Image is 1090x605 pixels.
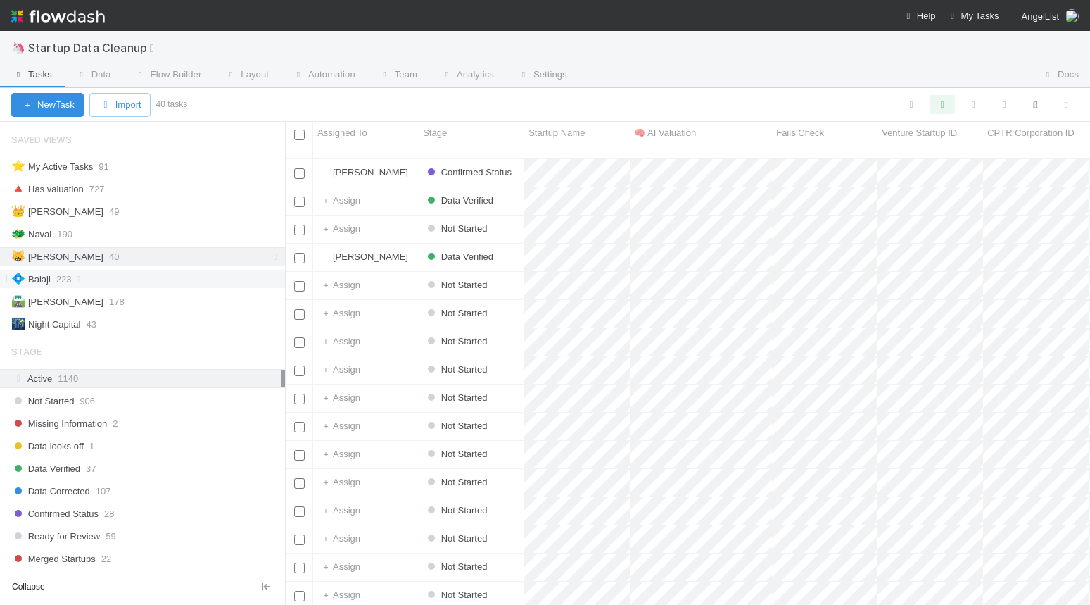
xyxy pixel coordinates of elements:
span: Confirmed Status [424,167,512,177]
span: Saved Views [11,125,72,154]
span: 22 [101,550,111,568]
input: Toggle Row Selected [294,281,305,292]
img: avatar_c3a0099a-786e-4408-a13b-262db10dcd3b.png [319,251,331,262]
span: Not Started [424,280,487,290]
div: Not Started [424,447,487,461]
span: Not Started [424,590,487,600]
span: Assign [319,588,360,602]
input: Toggle Row Selected [294,366,305,376]
input: Toggle Row Selected [294,506,305,517]
span: 190 [57,225,87,243]
input: Toggle Row Selected [294,394,305,404]
div: Not Started [424,419,487,433]
a: Team [367,65,429,87]
div: [PERSON_NAME] [319,166,408,180]
span: Fails Check [776,126,824,140]
span: 🔺 [11,182,25,194]
span: Not Started [424,336,487,347]
div: Naval [11,225,51,243]
span: Data Verified [11,460,80,478]
span: Assign [319,391,360,405]
span: Assigned To [317,126,367,140]
span: Not Started [424,533,487,544]
img: logo-inverted-e16ddd16eac7371096b0.svg [11,4,105,28]
span: Assign [319,532,360,546]
a: Automation [280,65,367,87]
div: Assign [319,560,360,574]
span: Assign [319,363,360,377]
img: avatar_01e2500d-3195-4c29-b276-1cde86660094.png [319,166,331,177]
div: Not Started [424,504,487,518]
div: [PERSON_NAME] [11,203,103,220]
span: 🧠 AI Valuation [634,126,696,140]
input: Toggle Row Selected [294,535,305,545]
small: 40 tasks [156,98,188,111]
span: 223 [56,270,86,288]
span: Data looks off [11,437,84,455]
span: Startup Data Cleanup [28,41,167,55]
div: Assign [319,222,360,236]
span: Not Started [424,449,487,459]
div: Data Verified [424,194,493,208]
span: 1 [89,437,94,455]
span: 🛣️ [11,295,25,307]
a: Flow Builder [122,65,213,87]
div: Not Started [424,363,487,377]
a: Docs [1029,65,1090,87]
a: Settings [505,65,578,87]
span: Startup Name [528,126,585,140]
div: Assign [319,504,360,518]
span: Venture Startup ID [882,126,957,140]
div: Not Started [424,278,487,292]
span: 🌃 [11,318,25,330]
span: [PERSON_NAME] [333,167,408,177]
span: Data Corrected [11,482,90,500]
span: 906 [80,392,95,410]
span: 91 [99,158,122,175]
span: Missing Information [11,415,107,432]
span: Not Started [424,392,487,403]
span: Not Started [424,364,487,375]
span: 49 [109,203,133,220]
a: Data [63,65,122,87]
a: Layout [213,65,280,87]
span: Not Started [424,477,487,487]
input: Toggle Row Selected [294,422,305,432]
input: Toggle Row Selected [294,197,305,207]
span: Assign [319,335,360,349]
div: [PERSON_NAME] [319,250,408,264]
div: Not Started [424,475,487,489]
span: Assign [319,194,360,208]
span: CPTR Corporation ID [987,126,1075,140]
span: Assign [319,419,360,433]
span: Assign [319,447,360,461]
div: [PERSON_NAME] [11,248,103,266]
input: Toggle Row Selected [294,591,305,601]
span: [PERSON_NAME] [333,251,408,262]
span: Not Started [424,561,487,572]
span: 37 [86,460,96,478]
input: Toggle Row Selected [294,337,305,348]
span: 🐲 [11,227,25,239]
span: 1140 [58,373,78,384]
a: Analytics [429,65,505,87]
span: AngelList [1022,11,1059,22]
div: Balaji [11,270,51,288]
div: Not Started [424,588,487,602]
span: Data Verified [424,195,493,206]
input: Toggle Row Selected [294,450,305,461]
span: Confirmed Status [11,505,99,523]
span: My Tasks [947,11,999,21]
div: Data Verified [424,250,493,264]
div: Night Capital [11,316,80,333]
span: 🦄 [11,42,25,54]
span: 178 [109,293,139,311]
div: Assign [319,475,360,489]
